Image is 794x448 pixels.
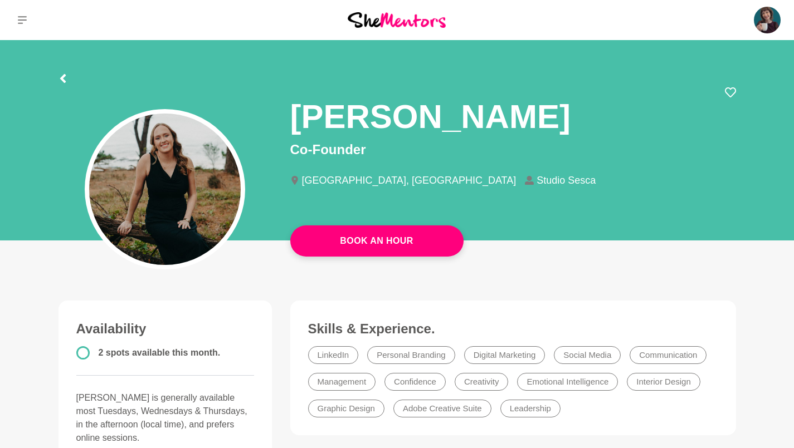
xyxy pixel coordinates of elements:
a: Book An Hour [290,225,464,257]
span: 2 spots available this month. [99,348,221,357]
li: Studio Sesca [525,175,605,185]
h3: Availability [76,321,255,337]
img: Christie Flora [754,7,781,33]
h1: [PERSON_NAME] [290,96,571,137]
img: She Mentors Logo [348,12,446,27]
p: Co-Founder [290,140,736,160]
h3: Skills & Experience. [308,321,718,337]
p: [PERSON_NAME] is generally available most Tuesdays, Wednesdays & Thursdays, in the afternoon (loc... [76,391,255,445]
li: [GEOGRAPHIC_DATA], [GEOGRAPHIC_DATA] [290,175,525,185]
